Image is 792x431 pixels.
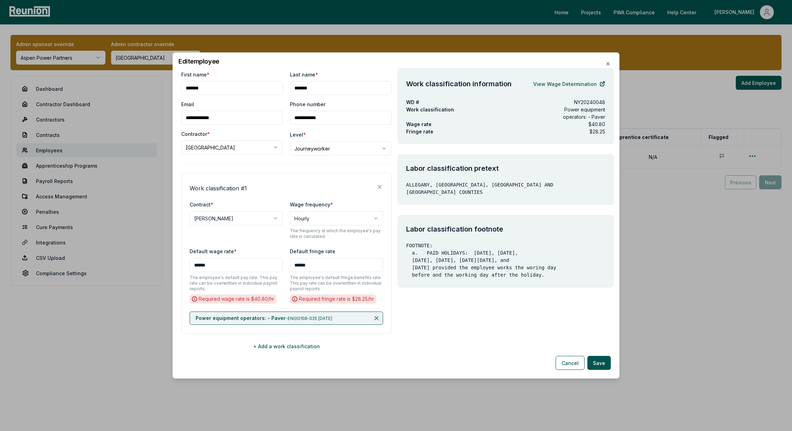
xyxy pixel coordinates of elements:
[190,248,237,254] label: Default wage rate
[406,128,433,135] p: Fringe rate
[290,248,335,254] label: Default fringe rate
[290,101,325,108] label: Phone number
[406,106,531,113] p: Work classification
[190,202,213,207] label: Contract
[288,316,332,321] span: ENGI0158-025 [DATE]
[190,294,276,304] div: Required wage rate is $ 40.80 /hr
[290,228,383,239] p: The frequency at which the employee's pay rate is calculated.
[556,356,585,370] button: Cancel
[589,128,605,135] p: $28.25
[181,71,210,78] label: First name
[406,224,605,234] h4: Labor classification footnote
[533,77,605,91] a: View Wage Determination
[406,79,512,89] h4: Work classification information
[181,101,194,108] label: Email
[290,294,376,304] div: Required fringe rate is $ 28.25 /hr
[181,130,210,138] label: Contractor
[574,98,605,106] p: NY20240048
[406,120,432,128] p: Wage rate
[406,163,605,174] h4: Labor classification pretext
[406,242,605,279] pre: FOOTNOTE: a. PAID HOLIDAYS: [DATE], [DATE], [DATE], [DATE], [DATE][DATE], and [DATE] provided the...
[190,184,247,192] h4: Work classification # 1
[178,58,614,65] h2: Edit employee
[406,181,605,196] p: ALLEGANY, [GEOGRAPHIC_DATA], [GEOGRAPHIC_DATA] AND [GEOGRAPHIC_DATA] COUNTIES
[290,71,318,78] label: Last name
[290,132,306,138] label: Level
[290,275,383,292] p: The employee's default fringe benefits rate. This pay rate can be overwritten in individual payro...
[196,315,286,321] span: Power equipment operators: - Paver
[588,120,605,128] p: $40.80
[196,315,332,322] p: -
[190,275,283,292] p: The employee's default pay rate. This pay rate can be overwritten in individual payroll reports.
[181,339,391,353] button: + Add a work classification
[542,106,605,120] p: Power equipment operators: - Paver
[290,202,333,207] label: Wage frequency
[406,98,419,106] p: WD #
[587,356,611,370] button: Save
